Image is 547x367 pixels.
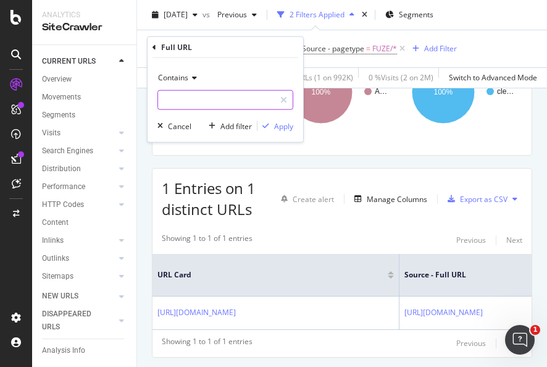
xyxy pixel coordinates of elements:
a: Visits [42,127,115,140]
div: SiteCrawler [42,20,127,35]
div: Add Filter [424,43,457,54]
div: Showing 1 to 1 of 1 entries [162,233,253,248]
svg: A chart. [284,38,397,146]
svg: A chart. [406,38,519,146]
a: Distribution [42,162,115,175]
button: Apply [257,120,293,132]
button: Segments [380,5,438,25]
button: [DATE] [147,5,203,25]
span: FUZE/* [372,40,397,57]
a: DISAPPEARED URLS [42,308,115,334]
div: Add filter [220,120,252,131]
a: Outlinks [42,252,115,265]
div: 0 % URLs ( 1 on 992K ) [283,72,353,83]
button: Next [506,233,522,248]
div: Visits [42,127,61,140]
div: NEW URLS [42,290,78,303]
a: Inlinks [42,234,115,247]
button: Export as CSV [443,189,507,209]
div: Switch to Advanced Mode [449,72,537,83]
button: 2 Filters Applied [272,5,359,25]
div: DISAPPEARED URLS [42,308,104,334]
button: Add filter [204,120,252,132]
div: Manage Columns [367,194,427,205]
span: 2025 Sep. 7th [164,9,188,20]
a: NEW URLS [42,290,115,303]
div: Create alert [293,194,334,205]
div: Full URL [161,42,192,53]
a: Content [42,216,128,229]
button: Add Filter [407,41,457,56]
div: 2 Filters Applied [290,9,344,20]
a: Search Engines [42,145,115,158]
text: A… [375,87,387,96]
div: Cancel [168,120,191,131]
div: Performance [42,180,85,193]
div: Previous [456,338,486,348]
div: Apply [274,120,293,131]
div: HTTP Codes [42,198,84,211]
div: Next [506,235,522,245]
button: Previous [456,336,486,351]
a: CURRENT URLS [42,55,115,68]
button: Switch to Advanced Mode [444,68,537,88]
text: cle… [497,87,514,96]
div: Sitemaps [42,270,73,283]
div: Inlinks [42,234,64,247]
iframe: Intercom live chat [505,325,535,355]
span: Source - pagetype [302,43,364,54]
span: = [366,43,370,54]
div: Outlinks [42,252,69,265]
div: Distribution [42,162,81,175]
a: Movements [42,91,128,104]
div: Export as CSV [460,194,507,205]
span: Previous [212,9,247,20]
span: 1 [530,325,540,335]
div: CURRENT URLS [42,55,96,68]
div: Segments [42,109,75,122]
div: Content [42,216,69,229]
div: times [359,9,370,21]
button: Create alert [276,189,334,209]
a: Sitemaps [42,270,115,283]
span: URL Card [157,269,385,281]
span: Contains [158,72,188,83]
div: Movements [42,91,81,104]
button: Manage Columns [349,192,427,206]
div: Search Engines [42,145,93,158]
button: Previous [456,233,486,248]
div: Overview [42,73,72,86]
span: Segments [399,9,433,20]
button: Previous [212,5,262,25]
a: Performance [42,180,115,193]
a: Analysis Info [42,344,128,357]
div: Analysis Info [42,344,85,357]
a: Overview [42,73,128,86]
a: [URL][DOMAIN_NAME] [157,306,236,319]
button: Cancel [152,120,191,132]
div: Analytics [42,10,127,20]
span: vs [203,9,212,20]
a: HTTP Codes [42,198,115,211]
a: [URL][DOMAIN_NAME] [404,306,483,319]
a: Segments [42,109,128,122]
div: 0 % Visits ( 2 on 2M ) [369,72,433,83]
div: A chart. [162,38,275,146]
div: Previous [456,235,486,245]
span: 1 Entries on 1 distinct URLs [162,178,256,219]
text: 100% [311,88,330,96]
div: Showing 1 to 1 of 1 entries [162,336,253,351]
text: 100% [433,88,453,96]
